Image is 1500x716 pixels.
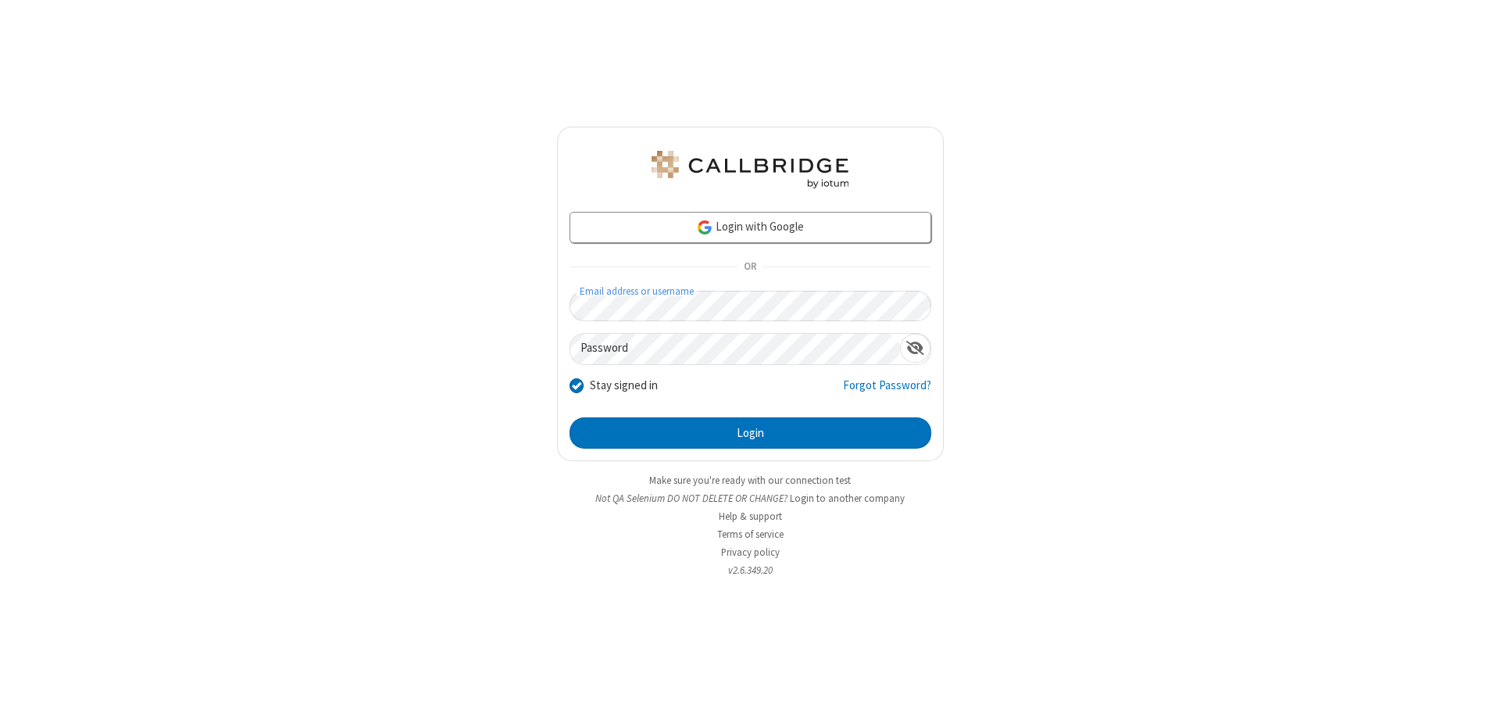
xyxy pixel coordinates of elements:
a: Forgot Password? [843,377,931,406]
input: Password [570,334,900,364]
a: Terms of service [717,528,784,541]
span: OR [737,256,762,278]
img: QA Selenium DO NOT DELETE OR CHANGE [648,151,852,188]
li: Not QA Selenium DO NOT DELETE OR CHANGE? [557,491,944,506]
a: Privacy policy [721,546,780,559]
button: Login to another company [790,491,905,506]
input: Email address or username [570,291,931,321]
a: Help & support [719,510,782,523]
a: Login with Google [570,212,931,243]
img: google-icon.png [696,219,713,236]
label: Stay signed in [590,377,658,395]
li: v2.6.349.20 [557,563,944,578]
a: Make sure you're ready with our connection test [649,474,851,487]
button: Login [570,417,931,449]
div: Show password [900,334,930,363]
